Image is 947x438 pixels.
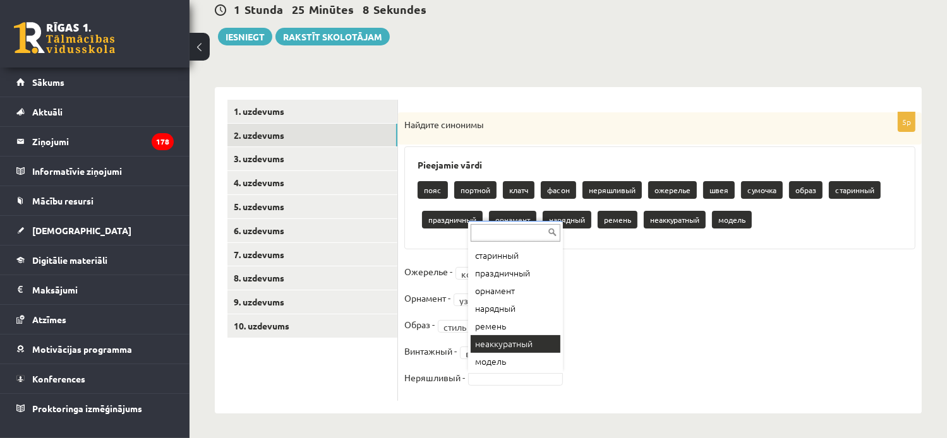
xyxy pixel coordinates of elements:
[471,282,560,300] div: орнамент
[471,264,560,282] div: праздничный
[471,335,560,353] div: неаккуратный
[471,247,560,264] div: старинный
[471,300,560,317] div: нарядный
[471,317,560,335] div: ремень
[471,353,560,370] div: модель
